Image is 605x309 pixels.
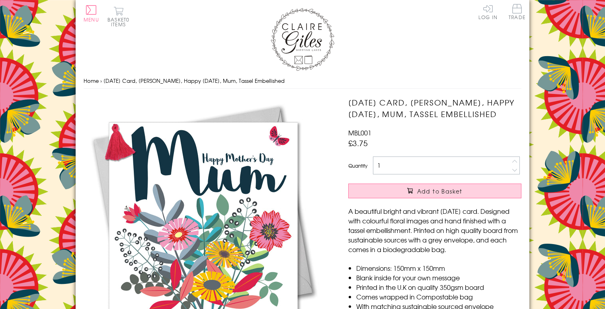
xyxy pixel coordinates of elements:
[271,8,334,71] img: Claire Giles Greetings Cards
[348,206,521,254] p: A beautiful bright and vibrant [DATE] card. Designed with colourful floral images and hand finish...
[84,16,99,23] span: Menu
[348,97,521,120] h1: [DATE] Card, [PERSON_NAME], Happy [DATE], Mum, Tassel Embellished
[478,4,498,20] a: Log In
[348,128,371,137] span: MBL001
[107,6,129,27] button: Basket0 items
[84,73,521,89] nav: breadcrumbs
[84,77,99,84] a: Home
[356,292,521,301] li: Comes wrapped in Compostable bag
[348,184,521,198] button: Add to Basket
[348,137,368,149] span: £3.75
[356,273,521,282] li: Blank inside for your own message
[509,4,525,20] span: Trade
[103,77,285,84] span: [DATE] Card, [PERSON_NAME], Happy [DATE], Mum, Tassel Embellished
[100,77,102,84] span: ›
[509,4,525,21] a: Trade
[84,5,99,22] button: Menu
[356,282,521,292] li: Printed in the U.K on quality 350gsm board
[111,16,129,28] span: 0 items
[417,187,463,195] span: Add to Basket
[348,162,367,169] label: Quantity
[356,263,521,273] li: Dimensions: 150mm x 150mm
